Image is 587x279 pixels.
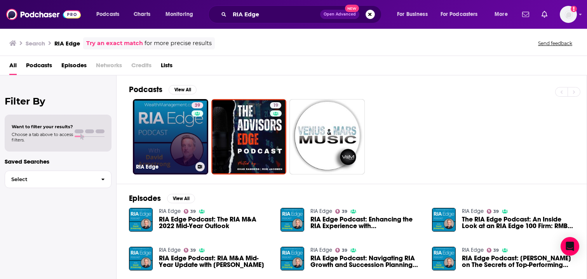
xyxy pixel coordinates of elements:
div: Search podcasts, credits, & more... [216,5,389,23]
img: RIA Edge Podcast: Navigating RIA Growth and Succession Planning with Rob Madore [280,247,304,270]
a: RIA Edge Podcast: Lisa Salvi on The Secrets of Top-Performing RIAs [462,255,574,268]
a: RIA Edge [310,208,332,214]
span: 19 [273,102,278,110]
span: Select [5,177,95,182]
span: For Podcasters [441,9,478,20]
a: Podcasts [26,59,52,75]
button: View All [167,194,195,203]
a: RIA Edge [462,208,484,214]
span: Choose a tab above to access filters. [12,132,73,143]
button: Open AdvancedNew [320,10,359,19]
img: RIA Edge Podcast: Lisa Salvi on The Secrets of Top-Performing RIAs [432,247,456,270]
div: Open Intercom Messenger [561,237,579,256]
a: 39RIA Edge [133,99,208,174]
button: open menu [489,8,517,21]
span: 39 [493,210,499,213]
button: open menu [160,8,203,21]
h2: Filter By [5,96,111,107]
img: RIA Edge Podcast: The RIA M&A 2022 Mid-Year Outlook [129,208,153,232]
button: Select [5,171,111,188]
h2: Episodes [129,194,161,203]
span: Networks [96,59,122,75]
a: EpisodesView All [129,194,195,203]
span: Logged in as ellerylsmith123 [560,6,577,23]
span: Podcasts [96,9,119,20]
span: Monitoring [165,9,193,20]
button: Send feedback [536,40,575,47]
span: RIA Edge Podcast: Navigating RIA Growth and Succession Planning with [PERSON_NAME] [310,255,423,268]
a: RIA Edge Podcast: Enhancing the RIA Experience with Jalina Kerr [310,216,423,229]
span: Credits [131,59,152,75]
span: 39 [195,102,200,110]
svg: Add a profile image [571,6,577,12]
a: All [9,59,17,75]
span: Charts [134,9,150,20]
button: View All [169,85,197,94]
span: RIA Edge Podcast: [PERSON_NAME] on The Secrets of Top-Performing RIAs [462,255,574,268]
a: 39 [184,248,196,253]
span: 39 [342,210,347,213]
span: More [495,9,508,20]
a: Show notifications dropdown [519,8,532,21]
a: 19 [211,99,287,174]
span: for more precise results [145,39,212,48]
a: 39 [487,248,499,253]
a: RIA Edge [310,247,332,253]
input: Search podcasts, credits, & more... [230,8,320,21]
a: RIA Edge [159,247,181,253]
p: Saved Searches [5,158,111,165]
img: Podchaser - Follow, Share and Rate Podcasts [6,7,81,22]
img: User Profile [560,6,577,23]
a: 39 [192,102,203,108]
span: The RIA Edge Podcast: An Inside Look at an RIA Edge 100 Firm: RMB Capital’s [PERSON_NAME] [462,216,574,229]
a: Show notifications dropdown [538,8,550,21]
button: open menu [435,8,489,21]
a: RIA Edge Podcast: RIA M&A Mid-Year Update with Jessica Polito [159,255,271,268]
span: 39 [493,249,499,252]
a: The RIA Edge Podcast: An Inside Look at an RIA Edge 100 Firm: RMB Capital’s Don Bechter [462,216,574,229]
img: RIA Edge Podcast: RIA M&A Mid-Year Update with Jessica Polito [129,247,153,270]
span: Open Advanced [324,12,356,16]
span: 39 [190,210,196,213]
h3: Search [26,40,45,47]
a: Charts [129,8,155,21]
a: RIA Edge [159,208,181,214]
span: Want to filter your results? [12,124,73,129]
a: 39 [184,209,196,214]
button: Show profile menu [560,6,577,23]
img: The RIA Edge Podcast: An Inside Look at an RIA Edge 100 Firm: RMB Capital’s Don Bechter [432,208,456,232]
a: 39 [335,209,348,214]
a: 39 [335,248,348,253]
span: 39 [342,249,347,252]
span: 39 [190,249,196,252]
h3: RIA Edge [54,40,80,47]
a: RIA Edge [462,247,484,253]
h2: Podcasts [129,85,162,94]
a: RIA Edge Podcast: Navigating RIA Growth and Succession Planning with Rob Madore [310,255,423,268]
span: RIA Edge Podcast: RIA M&A Mid-Year Update with [PERSON_NAME] [159,255,271,268]
a: 19 [270,102,281,108]
span: RIA Edge Podcast: Enhancing the RIA Experience with [PERSON_NAME] [310,216,423,229]
a: Episodes [61,59,87,75]
h3: RIA Edge [136,164,192,170]
a: 39 [487,209,499,214]
a: Try an exact match [86,39,143,48]
span: New [345,5,359,12]
span: For Business [397,9,428,20]
button: open menu [392,8,437,21]
img: RIA Edge Podcast: Enhancing the RIA Experience with Jalina Kerr [280,208,304,232]
a: Lists [161,59,172,75]
a: PodcastsView All [129,85,197,94]
button: open menu [91,8,129,21]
